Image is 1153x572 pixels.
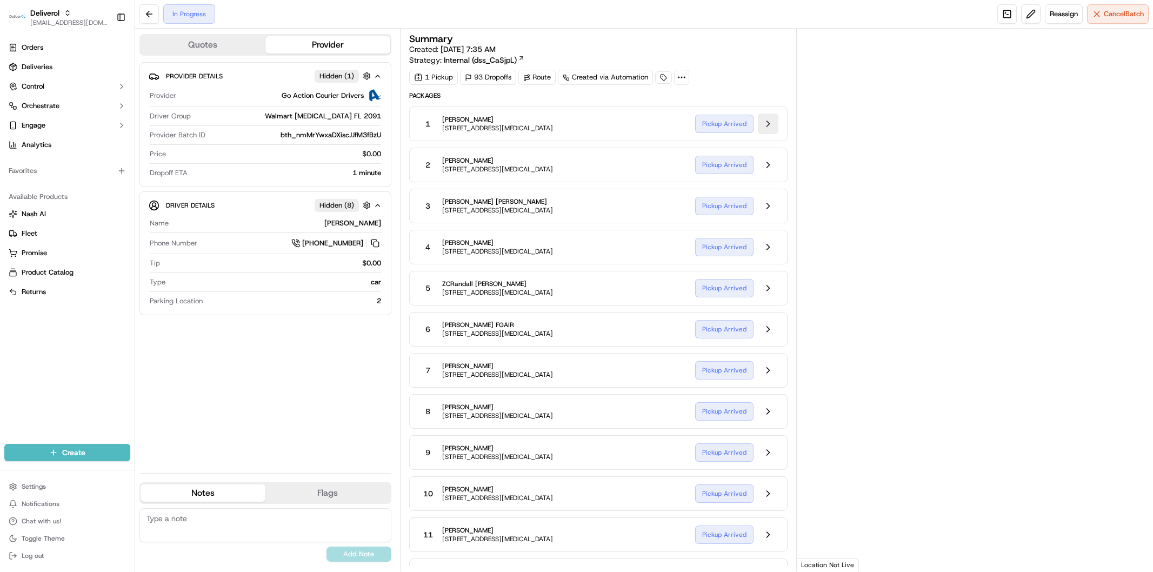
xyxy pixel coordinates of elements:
button: Flags [265,484,390,502]
span: [STREET_ADDRESS][MEDICAL_DATA] [442,411,553,420]
span: Returns [22,287,46,297]
span: Created: [409,44,496,55]
span: [STREET_ADDRESS][MEDICAL_DATA] [442,206,553,215]
span: [PHONE_NUMBER] [302,238,363,248]
span: 10 [423,488,433,499]
span: Settings [22,482,46,491]
span: Chat with us! [22,517,61,526]
button: Control [4,78,130,95]
span: Dropoff ETA [150,168,188,178]
span: Control [22,82,44,91]
div: 1 minute [192,168,381,178]
button: Product Catalog [4,264,130,281]
a: Product Catalog [9,268,126,277]
button: DeliverolDeliverol[EMAIL_ADDRESS][DOMAIN_NAME] [4,4,112,30]
a: Deliveries [4,58,130,76]
span: [PERSON_NAME] [442,362,553,370]
span: [STREET_ADDRESS][MEDICAL_DATA] [442,370,553,379]
span: Create [62,447,85,458]
button: Provider DetailsHidden (1) [149,67,382,85]
span: Nash AI [22,209,46,219]
button: [EMAIL_ADDRESS][DOMAIN_NAME] [30,18,108,27]
button: Notifications [4,496,130,511]
span: Internal (dss_CaSjpL) [444,55,517,65]
span: Product Catalog [22,268,74,277]
span: [PERSON_NAME] [442,115,553,124]
div: 1 Pickup [409,70,458,85]
div: Strategy: [409,55,525,65]
button: Notes [141,484,265,502]
span: [PERSON_NAME] [442,485,553,494]
button: Quotes [141,36,265,54]
button: Settings [4,479,130,494]
div: 93 Dropoffs [460,70,516,85]
span: Fleet [22,229,37,238]
button: Nash AI [4,205,130,223]
span: Driver Group [150,111,191,121]
a: Nash AI [9,209,126,219]
span: Name [150,218,169,228]
span: [PERSON_NAME] [PERSON_NAME] [442,197,553,206]
span: [STREET_ADDRESS][MEDICAL_DATA] [442,165,553,174]
div: Favorites [4,162,130,179]
span: [PERSON_NAME] [442,526,553,535]
a: Promise [9,248,126,258]
button: Returns [4,283,130,301]
button: Hidden (8) [315,198,374,212]
span: Toggle Theme [22,534,65,543]
button: Toggle Theme [4,531,130,546]
span: Tip [150,258,160,268]
span: [PERSON_NAME] FGAIR [442,321,553,329]
button: Engage [4,117,130,134]
button: CancelBatch [1087,4,1149,24]
span: [DATE] 7:35 AM [441,44,496,54]
h3: Summary [409,34,453,44]
span: [PERSON_NAME] [442,156,553,165]
span: Orders [22,43,43,52]
img: ActionCourier.png [368,89,381,102]
span: Provider Details [166,72,223,81]
a: Fleet [9,229,126,238]
span: bth_nmMrYwxaDXiscJJfM3fBzU [281,130,381,140]
span: 1 [425,118,430,129]
div: $0.00 [164,258,381,268]
a: Analytics [4,136,130,154]
button: Deliverol [30,8,59,18]
button: Log out [4,548,130,563]
button: Reassign [1045,4,1083,24]
a: Internal (dss_CaSjpL) [444,55,525,65]
span: Price [150,149,166,159]
button: Fleet [4,225,130,242]
span: Reassign [1050,9,1078,19]
span: Notifications [22,500,59,508]
span: Phone Number [150,238,197,248]
button: Driver DetailsHidden (8) [149,196,382,214]
span: Walmart [MEDICAL_DATA] FL 2091 [265,111,381,121]
span: Engage [22,121,45,130]
span: 4 [425,242,430,252]
span: 2 [425,159,430,170]
span: [STREET_ADDRESS][MEDICAL_DATA] [442,288,553,297]
span: Go Action Courier Drivers [282,91,364,101]
div: Available Products [4,188,130,205]
div: 2 [207,296,381,306]
a: [PHONE_NUMBER] [291,237,381,249]
div: car [170,277,381,287]
button: Orchestrate [4,97,130,115]
span: [STREET_ADDRESS][MEDICAL_DATA] [442,453,553,461]
button: Create [4,444,130,461]
div: [PERSON_NAME] [173,218,381,228]
span: Packages [409,91,788,100]
span: [STREET_ADDRESS][MEDICAL_DATA] [442,247,553,256]
button: Hidden (1) [315,69,374,83]
span: 5 [425,283,430,294]
span: [PERSON_NAME] [442,444,553,453]
span: [STREET_ADDRESS][MEDICAL_DATA] [442,535,553,543]
span: Provider Batch ID [150,130,205,140]
span: ZCRandall [PERSON_NAME] [442,280,553,288]
button: Chat with us! [4,514,130,529]
span: Analytics [22,140,51,150]
div: Location Not Live [797,558,859,571]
